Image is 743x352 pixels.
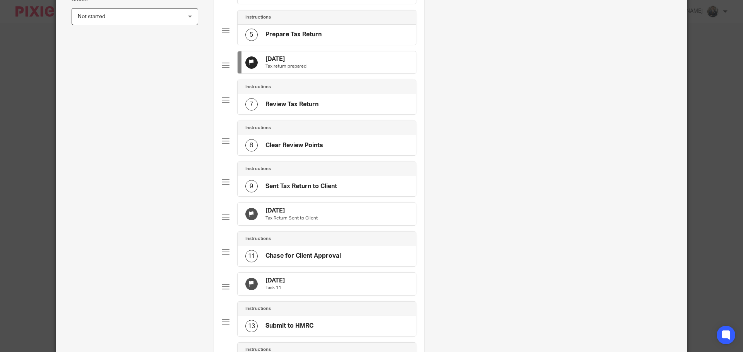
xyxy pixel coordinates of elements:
[245,236,271,242] h4: Instructions
[245,29,258,41] div: 5
[265,252,341,260] h4: Chase for Client Approval
[265,215,318,221] p: Tax Return Sent to Client
[265,141,323,150] h4: Clear Review Points
[245,98,258,111] div: 7
[245,180,258,192] div: 9
[245,125,271,131] h4: Instructions
[265,63,306,70] p: Tax return prepared
[245,320,258,332] div: 13
[78,14,105,19] span: Not started
[265,182,337,190] h4: Sent Tax Return to Client
[245,14,271,20] h4: Instructions
[265,322,313,330] h4: Submit to HMRC
[265,55,306,63] h4: [DATE]
[245,166,271,172] h4: Instructions
[245,84,271,90] h4: Instructions
[265,100,318,109] h4: Review Tax Return
[245,139,258,151] div: 8
[265,277,285,285] h4: [DATE]
[265,207,318,215] h4: [DATE]
[245,306,271,312] h4: Instructions
[265,285,285,291] p: Task 11
[245,250,258,262] div: 11
[265,31,322,39] h4: Prepare Tax Return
